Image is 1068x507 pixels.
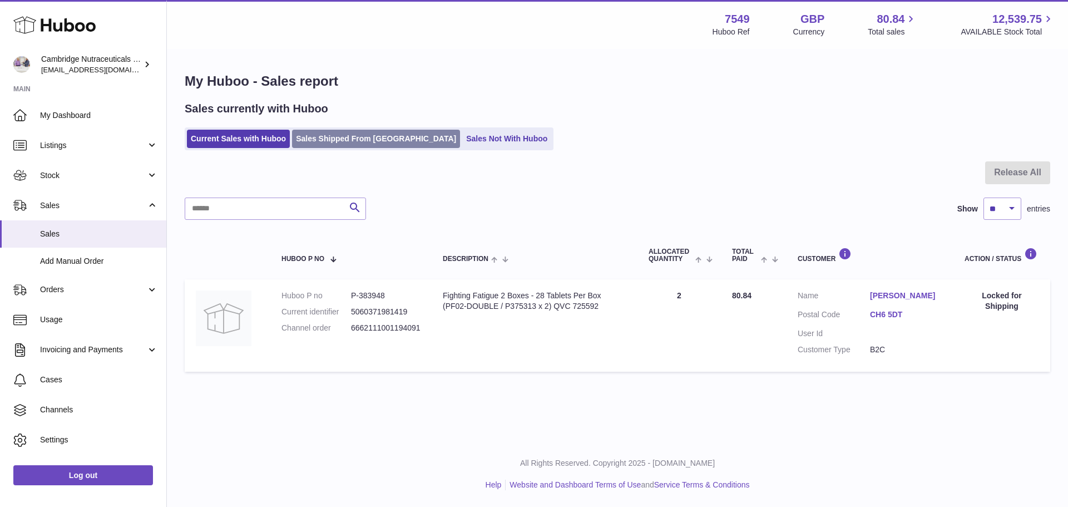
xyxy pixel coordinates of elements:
dd: B2C [870,344,942,355]
div: Locked for Shipping [965,291,1039,312]
div: Cambridge Nutraceuticals Ltd [41,54,141,75]
span: Total sales [868,27,917,37]
span: My Dashboard [40,110,158,121]
span: Usage [40,314,158,325]
dt: Channel order [281,323,351,333]
a: [PERSON_NAME] [870,291,942,301]
li: and [506,480,749,490]
span: Settings [40,435,158,445]
div: Customer [798,248,942,263]
a: 12,539.75 AVAILABLE Stock Total [961,12,1055,37]
a: Service Terms & Conditions [654,480,750,489]
label: Show [957,204,978,214]
span: Sales [40,200,146,211]
a: Help [486,480,502,489]
span: 12,539.75 [992,12,1042,27]
span: Listings [40,140,146,151]
img: no-photo.jpg [196,291,251,346]
h1: My Huboo - Sales report [185,72,1050,90]
span: Huboo P no [281,255,324,263]
dd: 6662111001194091 [351,323,421,333]
dd: P-383948 [351,291,421,301]
strong: GBP [800,12,824,27]
a: Sales Not With Huboo [462,130,551,148]
span: Channels [40,405,158,415]
span: Cases [40,375,158,385]
p: All Rights Reserved. Copyright 2025 - [DOMAIN_NAME] [176,458,1059,469]
a: CH6 5DT [870,309,942,320]
a: Current Sales with Huboo [187,130,290,148]
span: Add Manual Order [40,256,158,267]
dt: Huboo P no [281,291,351,301]
a: 80.84 Total sales [868,12,917,37]
span: Orders [40,284,146,295]
span: Total paid [732,248,758,263]
a: Website and Dashboard Terms of Use [510,480,641,489]
span: Sales [40,229,158,239]
h2: Sales currently with Huboo [185,101,328,116]
dd: 5060371981419 [351,307,421,317]
img: internalAdmin-7549@internal.huboo.com [13,56,30,73]
strong: 7549 [725,12,750,27]
span: ALLOCATED Quantity [649,248,693,263]
span: entries [1027,204,1050,214]
td: 2 [637,279,721,372]
div: Fighting Fatigue 2 Boxes - 28 Tablets Per Box (PF02-DOUBLE / P375313 x 2) QVC 725592 [443,291,626,312]
dt: Current identifier [281,307,351,317]
span: AVAILABLE Stock Total [961,27,1055,37]
div: Currency [793,27,825,37]
span: Stock [40,170,146,181]
span: Description [443,255,488,263]
dt: Name [798,291,870,304]
span: Invoicing and Payments [40,344,146,355]
div: Huboo Ref [713,27,750,37]
span: 80.84 [877,12,904,27]
dt: User Id [798,328,870,339]
span: 80.84 [732,291,751,300]
dt: Customer Type [798,344,870,355]
div: Action / Status [965,248,1039,263]
span: [EMAIL_ADDRESS][DOMAIN_NAME] [41,65,164,74]
a: Log out [13,465,153,485]
dt: Postal Code [798,309,870,323]
a: Sales Shipped From [GEOGRAPHIC_DATA] [292,130,460,148]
